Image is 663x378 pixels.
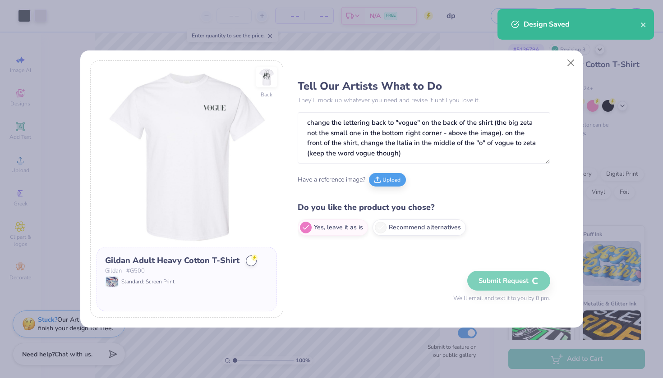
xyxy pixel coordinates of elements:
[298,219,368,236] label: Yes, leave it as is
[298,79,550,93] h3: Tell Our Artists What to Do
[524,19,640,30] div: Design Saved
[97,67,277,247] img: Front
[298,175,365,184] span: Have a reference image?
[261,91,272,99] div: Back
[106,277,118,287] img: Standard: Screen Print
[369,173,406,187] button: Upload
[453,294,550,303] span: We’ll email and text it to you by 8 pm.
[126,267,145,276] span: # G500
[121,278,175,286] span: Standard: Screen Print
[105,255,239,267] div: Gildan Adult Heavy Cotton T-Shirt
[373,219,466,236] label: Recommend alternatives
[562,54,579,71] button: Close
[640,19,647,30] button: close
[105,267,122,276] span: Gildan
[298,201,550,214] h4: Do you like the product you chose?
[298,96,550,105] p: They’ll mock up whatever you need and revise it until you love it.
[298,112,550,164] textarea: change the lettering back to "vogue" on the back of the shirt (the big zeta not the small one in ...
